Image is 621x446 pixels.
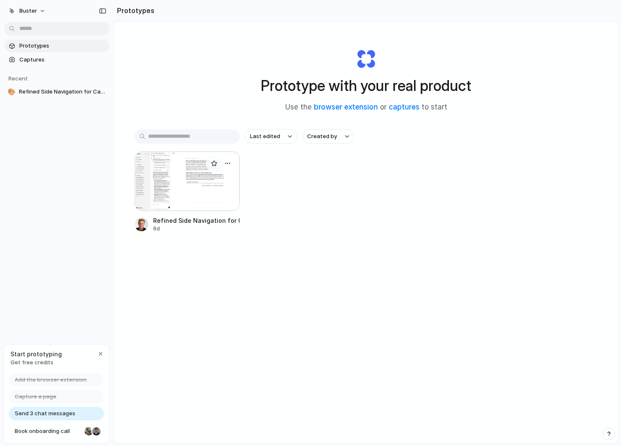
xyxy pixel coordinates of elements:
span: Add the browser extension [15,376,87,384]
a: browser extension [314,103,378,111]
div: Nicole Kubica [84,426,94,436]
span: Captures [19,56,106,64]
span: Start prototyping [11,350,62,358]
h2: Prototypes [114,5,154,16]
div: 🎨 [8,88,16,96]
span: Use the or to start [285,102,447,113]
a: Refined Side Navigation for Cannibalization AnalysisRefined Side Navigation for Cannibalization A... [135,151,240,232]
a: captures [389,103,419,111]
h1: Prototype with your real product [261,75,471,97]
span: Last edited [250,132,280,141]
span: Recent [8,75,28,82]
a: Captures [4,53,109,66]
button: Last edited [245,129,297,144]
a: 🎨Refined Side Navigation for Cannibalization Analysis [4,85,109,98]
button: Created by [302,129,354,144]
span: Send 3 chat messages [15,409,75,418]
span: Prototypes [19,42,106,50]
button: Buster [4,4,50,18]
div: Refined Side Navigation for Cannibalization Analysis [153,216,240,225]
span: Refined Side Navigation for Cannibalization Analysis [19,88,106,96]
span: Created by [307,132,337,141]
span: Book onboarding call [15,427,81,435]
span: Capture a page [15,393,56,401]
span: Buster [19,7,37,15]
a: Prototypes [4,40,109,52]
a: Book onboarding call [9,425,104,438]
div: Christian Iacullo [91,426,101,436]
span: Get free credits [11,358,62,367]
div: 6d [153,225,240,232]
